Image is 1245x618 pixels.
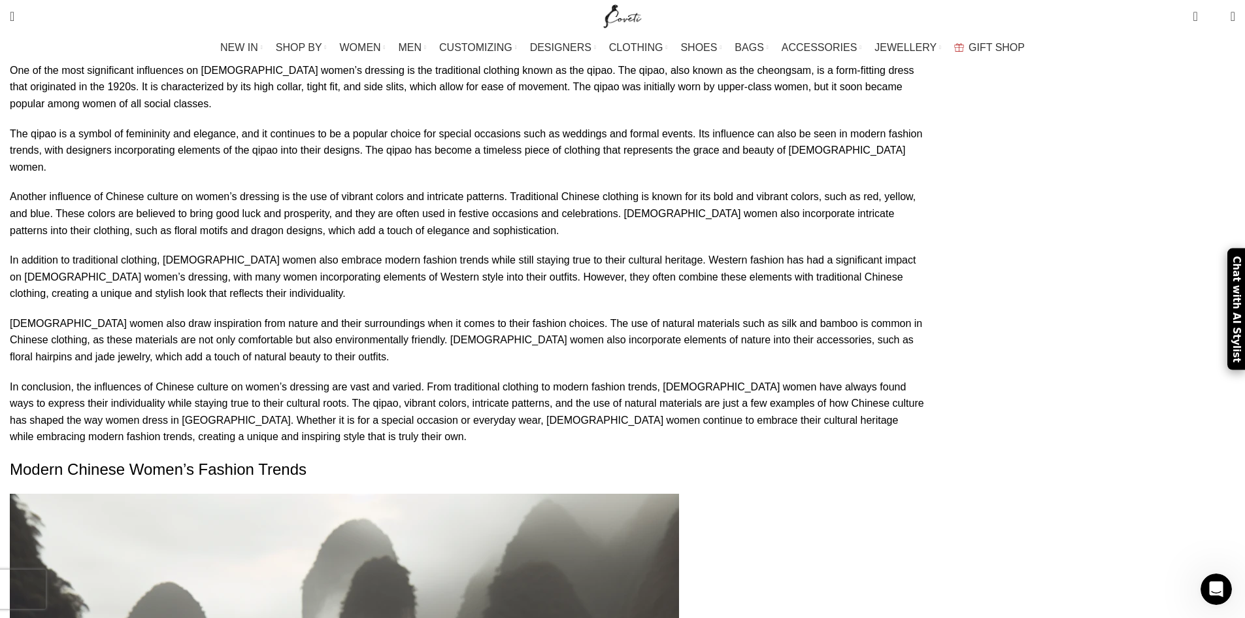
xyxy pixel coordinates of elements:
[1186,3,1204,29] a: 0
[3,3,21,29] a: Search
[874,35,941,61] a: JEWELLERY
[276,41,322,54] span: SHOP BY
[530,41,591,54] span: DESIGNERS
[439,41,512,54] span: CUSTOMIZING
[220,41,258,54] span: NEW IN
[954,35,1025,61] a: GIFT SHOP
[10,62,924,112] p: One of the most significant influences on [DEMOGRAPHIC_DATA] women’s dressing is the traditional ...
[680,41,717,54] span: SHOES
[276,35,327,61] a: SHOP BY
[399,41,422,54] span: MEN
[340,41,381,54] span: WOMEN
[782,35,862,61] a: ACCESSORIES
[439,35,517,61] a: CUSTOMIZING
[530,35,596,61] a: DESIGNERS
[10,379,924,445] p: In conclusion, the influences of Chinese culture on women’s dressing are vast and varied. From tr...
[735,35,768,61] a: BAGS
[1208,3,1221,29] div: My Wishlist
[1194,7,1204,16] span: 0
[680,35,722,61] a: SHOES
[10,315,924,366] p: [DEMOGRAPHIC_DATA] women also draw inspiration from nature and their surroundings when it comes t...
[1201,574,1232,605] iframe: Intercom live chat
[874,41,937,54] span: JEWELLERY
[3,35,1242,61] div: Main navigation
[782,41,857,54] span: ACCESSORIES
[399,35,426,61] a: MEN
[10,188,924,239] p: Another influence of Chinese culture on women’s dressing is the use of vibrant colors and intrica...
[1210,13,1220,23] span: 0
[601,10,644,21] a: Site logo
[954,43,964,52] img: GiftBag
[735,41,763,54] span: BAGS
[220,35,263,61] a: NEW IN
[10,252,924,302] p: In addition to traditional clothing, [DEMOGRAPHIC_DATA] women also embrace modern fashion trends ...
[609,35,668,61] a: CLOTHING
[10,126,924,176] p: The qipao is a symbol of femininity and elegance, and it continues to be a popular choice for spe...
[340,35,386,61] a: WOMEN
[10,458,924,481] h2: Modern Chinese Women’s Fashion Trends
[969,41,1025,54] span: GIFT SHOP
[609,41,663,54] span: CLOTHING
